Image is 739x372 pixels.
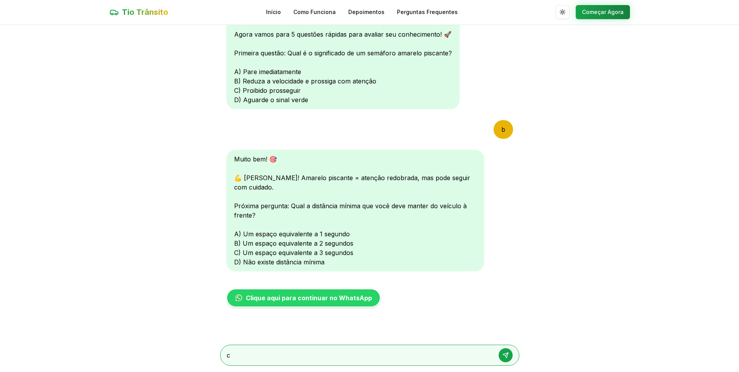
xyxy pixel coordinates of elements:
[226,6,460,109] div: A resposta correta é C - 60 km/h para via arterial sem sinalização. Agora vamos para 5 questões r...
[348,8,384,16] a: Depoimentos
[109,7,168,18] a: Tio Trânsito
[494,120,513,139] div: b
[246,293,372,303] span: Clique aqui para continuar no WhatsApp
[227,351,491,360] textarea: c
[293,8,336,16] a: Como Funciona
[122,7,168,18] span: Tio Trânsito
[226,289,381,307] a: Clique aqui para continuar no WhatsApp
[576,5,630,19] button: Começar Agora
[226,150,484,271] div: Muito bem! 🎯 💪 [PERSON_NAME]! Amarelo piscante = atenção redobrada, mas pode seguir com cuidado. ...
[397,8,458,16] a: Perguntas Frequentes
[266,8,281,16] a: Início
